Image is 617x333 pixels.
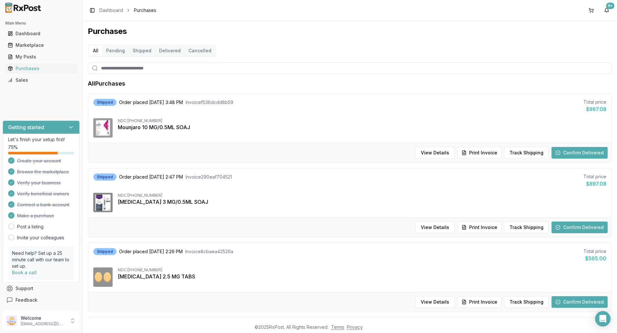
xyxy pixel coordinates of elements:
[93,193,113,212] img: Trulicity 3 MG/0.5ML SOAJ
[186,174,232,180] span: Invoice 290eaf704521
[551,147,608,159] button: Confirm Delivered
[583,105,606,113] div: $997.08
[118,118,606,123] div: NDC: [PHONE_NUMBER]
[8,30,75,37] div: Dashboard
[551,222,608,233] button: Confirm Delivered
[3,63,80,74] button: Purchases
[504,222,549,233] button: Track Shipping
[415,222,455,233] button: View Details
[457,222,501,233] button: Print Invoice
[5,63,77,74] a: Purchases
[347,324,363,330] a: Privacy
[3,75,80,85] button: Sales
[331,324,344,330] a: Terms
[8,144,18,151] span: 75 %
[93,173,116,181] div: Shipped
[118,267,606,273] div: NDC: [PHONE_NUMBER]
[583,173,606,180] div: Total price
[21,315,66,321] p: Welcome
[3,52,80,62] button: My Posts
[595,311,611,327] div: Open Intercom Messenger
[12,250,70,269] p: Need help? Set up a 25 minute call with our team to set up.
[551,296,608,308] button: Confirm Delivered
[15,297,37,303] span: Feedback
[5,74,77,86] a: Sales
[93,248,116,255] div: Shipped
[88,26,612,36] h1: Purchases
[119,99,183,106] span: Order placed [DATE] 3:48 PM
[185,46,215,56] button: Cancelled
[457,296,501,308] button: Print Invoice
[8,123,44,131] h3: Getting started
[8,77,75,83] div: Sales
[119,174,183,180] span: Order placed [DATE] 2:47 PM
[583,248,606,255] div: Total price
[504,147,549,159] button: Track Shipping
[3,40,80,50] button: Marketplace
[12,270,37,275] a: Book a call
[89,46,102,56] button: All
[3,294,80,306] button: Feedback
[17,224,44,230] a: Post a listing
[118,273,606,280] div: [MEDICAL_DATA] 2.5 MG TABS
[17,191,69,197] span: Verify beneficial owners
[17,169,69,175] span: Browse the marketplace
[102,46,129,56] button: Pending
[583,255,606,262] div: $565.00
[17,213,54,219] span: Make a purchase
[99,7,123,14] a: Dashboard
[17,158,61,164] span: Create your account
[21,321,66,327] p: [EMAIL_ADDRESS][DOMAIN_NAME]
[93,267,113,287] img: Eliquis 2.5 MG TABS
[118,198,606,206] div: [MEDICAL_DATA] 3 MG/0.5ML SOAJ
[17,180,61,186] span: Verify your business
[606,3,614,9] div: 9+
[134,7,156,14] span: Purchases
[8,42,75,48] div: Marketplace
[583,99,606,105] div: Total price
[5,51,77,63] a: My Posts
[99,7,156,14] nav: breadcrumb
[155,46,185,56] button: Delivered
[3,283,80,294] button: Support
[5,28,77,39] a: Dashboard
[186,99,233,106] span: Invoice f536dcdd8b59
[504,296,549,308] button: Track Shipping
[6,316,17,326] img: User avatar
[583,180,606,188] div: $897.08
[8,65,75,72] div: Purchases
[129,46,155,56] button: Shipped
[118,123,606,131] div: Mounjaro 10 MG/0.5ML SOAJ
[88,79,125,88] h1: All Purchases
[415,147,455,159] button: View Details
[185,248,233,255] span: Invoice 8cbaea42526a
[93,118,113,138] img: Mounjaro 10 MG/0.5ML SOAJ
[5,39,77,51] a: Marketplace
[3,28,80,39] button: Dashboard
[118,193,606,198] div: NDC: [PHONE_NUMBER]
[3,3,44,13] img: RxPost Logo
[119,248,183,255] span: Order placed [DATE] 2:26 PM
[415,296,455,308] button: View Details
[602,5,612,16] button: 9+
[8,136,74,143] p: Let's finish your setup first!
[93,99,116,106] div: Shipped
[17,234,64,241] a: Invite your colleagues
[457,147,501,159] button: Print Invoice
[17,202,69,208] span: Connect a bank account
[8,54,75,60] div: My Posts
[5,21,77,26] h2: Main Menu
